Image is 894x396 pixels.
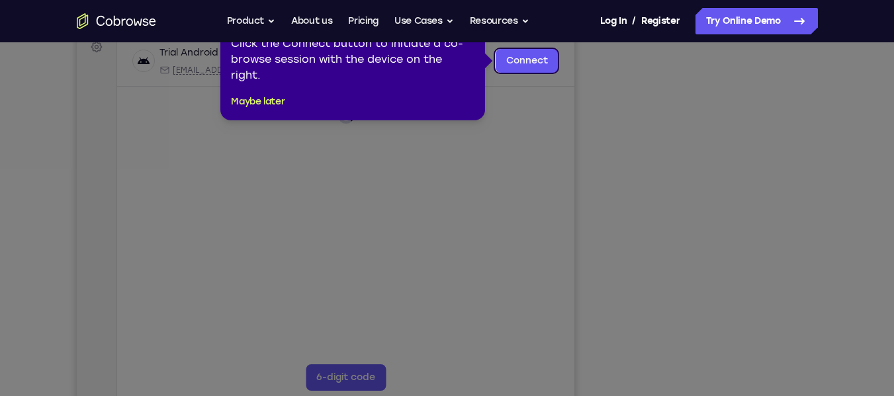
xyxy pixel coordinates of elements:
[632,13,636,29] span: /
[227,8,276,34] button: Product
[83,80,176,93] div: Trial Android Device
[399,44,423,57] label: Email
[246,99,328,109] div: App
[183,85,185,88] div: New devices found.
[75,44,242,57] input: Filter devices...
[641,8,680,34] a: Register
[77,13,156,29] a: Go to the home page
[8,38,32,62] a: Sessions
[466,40,487,61] button: Refresh
[40,69,498,120] div: Open device details
[419,83,482,106] a: Connect
[348,8,379,34] a: Pricing
[259,99,328,109] span: Cobrowse.io
[51,8,123,29] h1: Connect
[263,44,304,57] label: demo_id
[181,81,216,92] div: Online
[291,8,332,34] a: About us
[335,99,373,109] span: +14 more
[96,99,238,109] span: android@example.com
[83,99,238,109] div: Email
[8,69,32,93] a: Settings
[695,8,818,34] a: Try Online Demo
[470,8,529,34] button: Resources
[394,8,454,34] button: Use Cases
[8,8,32,32] a: Connect
[231,94,285,110] button: Maybe later
[231,36,474,83] div: Click the Connect button to initiate a co-browse session with the device on the right.
[600,8,627,34] a: Log In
